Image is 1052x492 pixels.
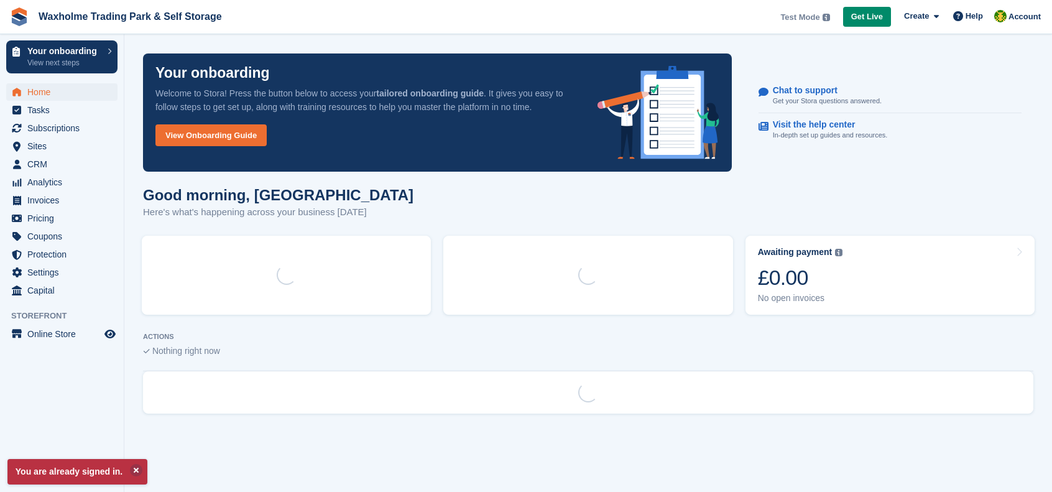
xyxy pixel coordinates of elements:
p: Your onboarding [27,47,101,55]
span: Invoices [27,192,102,209]
a: Your onboarding View next steps [6,40,118,73]
a: View Onboarding Guide [155,124,267,146]
span: Capital [27,282,102,299]
a: menu [6,192,118,209]
p: Get your Stora questions answered. [773,96,882,106]
a: Visit the help center In-depth set up guides and resources. [759,113,1022,147]
a: menu [6,210,118,227]
p: ACTIONS [143,333,1033,341]
a: menu [6,228,118,245]
img: icon-info-grey-7440780725fd019a000dd9b08b2336e03edf1995a4989e88bcd33f0948082b44.svg [823,14,830,21]
img: Waxholme Self Storage [994,10,1007,22]
span: Home [27,83,102,101]
p: Welcome to Stora! Press the button below to access your . It gives you easy to follow steps to ge... [155,86,578,114]
a: Awaiting payment £0.00 No open invoices [745,236,1035,315]
img: blank_slate_check_icon-ba018cac091ee9be17c0a81a6c232d5eb81de652e7a59be601be346b1b6ddf79.svg [143,349,150,354]
span: Protection [27,246,102,263]
p: Chat to support [773,85,872,96]
a: menu [6,246,118,263]
span: Tasks [27,101,102,119]
img: stora-icon-8386f47178a22dfd0bd8f6a31ec36ba5ce8667c1dd55bd0f319d3a0aa187defe.svg [10,7,29,26]
a: menu [6,119,118,137]
a: Preview store [103,327,118,341]
strong: tailored onboarding guide [376,88,484,98]
span: Help [966,10,983,22]
a: menu [6,83,118,101]
span: Sites [27,137,102,155]
a: menu [6,155,118,173]
p: Here's what's happening across your business [DATE] [143,205,413,220]
span: Pricing [27,210,102,227]
a: menu [6,325,118,343]
span: Test Mode [780,11,819,24]
span: CRM [27,155,102,173]
span: Storefront [11,310,124,322]
span: Nothing right now [152,346,220,356]
a: menu [6,264,118,281]
span: Analytics [27,174,102,191]
div: Awaiting payment [758,247,833,258]
a: menu [6,101,118,119]
img: onboarding-info-6c161a55d2c0e0a8cae90662b2fe09162a5109e8cc188191df67fb4f79e88e88.svg [598,66,719,159]
div: £0.00 [758,265,843,290]
a: menu [6,282,118,299]
p: Your onboarding [155,66,270,80]
a: menu [6,174,118,191]
a: menu [6,137,118,155]
a: Chat to support Get your Stora questions answered. [759,79,1022,113]
span: Coupons [27,228,102,245]
div: No open invoices [758,293,843,304]
span: Settings [27,264,102,281]
p: View next steps [27,57,101,68]
h1: Good morning, [GEOGRAPHIC_DATA] [143,187,413,203]
span: Subscriptions [27,119,102,137]
p: Visit the help center [773,119,878,130]
a: Get Live [843,7,891,27]
span: Online Store [27,325,102,343]
img: icon-info-grey-7440780725fd019a000dd9b08b2336e03edf1995a4989e88bcd33f0948082b44.svg [835,249,842,256]
p: In-depth set up guides and resources. [773,130,888,141]
span: Account [1008,11,1041,23]
a: Waxholme Trading Park & Self Storage [34,6,227,27]
span: Create [904,10,929,22]
span: Get Live [851,11,883,23]
p: You are already signed in. [7,459,147,485]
